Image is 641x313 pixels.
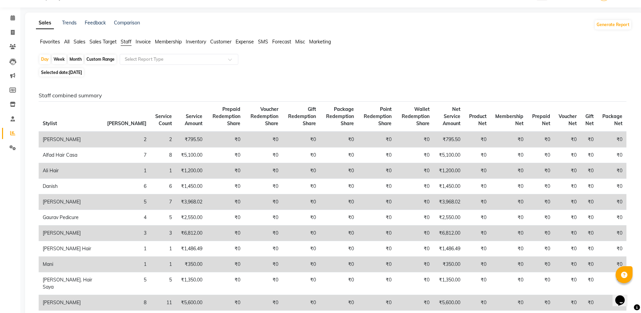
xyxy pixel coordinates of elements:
[206,163,244,179] td: ₹0
[39,241,103,257] td: [PERSON_NAME] Hair
[64,39,69,45] span: All
[396,226,434,241] td: ₹0
[554,226,581,241] td: ₹0
[396,194,434,210] td: ₹0
[598,194,626,210] td: ₹0
[490,295,527,311] td: ₹0
[39,68,84,77] span: Selected date:
[364,106,392,126] span: Point Redemption Share
[434,148,464,163] td: ₹5,100.00
[206,241,244,257] td: ₹0
[151,210,176,226] td: 5
[396,272,434,295] td: ₹0
[39,92,626,99] h6: Staff combined summary
[210,39,232,45] span: Customer
[554,179,581,194] td: ₹0
[282,226,320,241] td: ₹0
[176,226,206,241] td: ₹6,812.00
[320,179,358,194] td: ₹0
[358,226,396,241] td: ₹0
[434,132,464,148] td: ₹795.50
[358,272,396,295] td: ₹0
[244,295,282,311] td: ₹0
[490,194,527,210] td: ₹0
[39,210,103,226] td: Gaurav Pedicure
[151,179,176,194] td: 6
[464,148,490,163] td: ₹0
[581,295,598,311] td: ₹0
[527,295,554,311] td: ₹0
[396,257,434,272] td: ₹0
[464,132,490,148] td: ₹0
[295,39,305,45] span: Misc
[155,113,172,126] span: Service Count
[581,148,598,163] td: ₹0
[39,272,103,295] td: [PERSON_NAME]. Hair Saya
[598,295,626,311] td: ₹0
[464,179,490,194] td: ₹0
[554,295,581,311] td: ₹0
[320,241,358,257] td: ₹0
[495,113,523,126] span: Membership Net
[103,179,151,194] td: 6
[151,194,176,210] td: 7
[358,132,396,148] td: ₹0
[358,148,396,163] td: ₹0
[282,132,320,148] td: ₹0
[151,295,176,311] td: 11
[176,210,206,226] td: ₹2,550.00
[206,179,244,194] td: ₹0
[554,194,581,210] td: ₹0
[155,39,182,45] span: Membership
[36,17,54,29] a: Sales
[598,132,626,148] td: ₹0
[490,179,527,194] td: ₹0
[213,106,240,126] span: Prepaid Redemption Share
[320,226,358,241] td: ₹0
[114,20,140,26] a: Comparison
[602,113,622,126] span: Package Net
[527,241,554,257] td: ₹0
[206,257,244,272] td: ₹0
[326,106,354,126] span: Package Redemption Share
[320,148,358,163] td: ₹0
[176,241,206,257] td: ₹1,486.49
[121,39,132,45] span: Staff
[527,272,554,295] td: ₹0
[244,210,282,226] td: ₹0
[434,179,464,194] td: ₹1,450.00
[434,295,464,311] td: ₹5,600.00
[206,295,244,311] td: ₹0
[176,132,206,148] td: ₹795.50
[320,163,358,179] td: ₹0
[244,132,282,148] td: ₹0
[598,148,626,163] td: ₹0
[282,257,320,272] td: ₹0
[554,257,581,272] td: ₹0
[176,179,206,194] td: ₹1,450.00
[236,39,254,45] span: Expense
[464,226,490,241] td: ₹0
[527,194,554,210] td: ₹0
[527,148,554,163] td: ₹0
[554,210,581,226] td: ₹0
[598,210,626,226] td: ₹0
[151,148,176,163] td: 8
[527,210,554,226] td: ₹0
[434,163,464,179] td: ₹1,200.00
[103,272,151,295] td: 5
[282,148,320,163] td: ₹0
[244,163,282,179] td: ₹0
[554,148,581,163] td: ₹0
[527,257,554,272] td: ₹0
[176,272,206,295] td: ₹1,350.00
[469,113,486,126] span: Product Net
[185,113,202,126] span: Service Amount
[43,120,57,126] span: Stylist
[103,148,151,163] td: 7
[251,106,278,126] span: Voucher Redemption Share
[396,295,434,311] td: ₹0
[581,241,598,257] td: ₹0
[89,39,117,45] span: Sales Target
[85,20,106,26] a: Feedback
